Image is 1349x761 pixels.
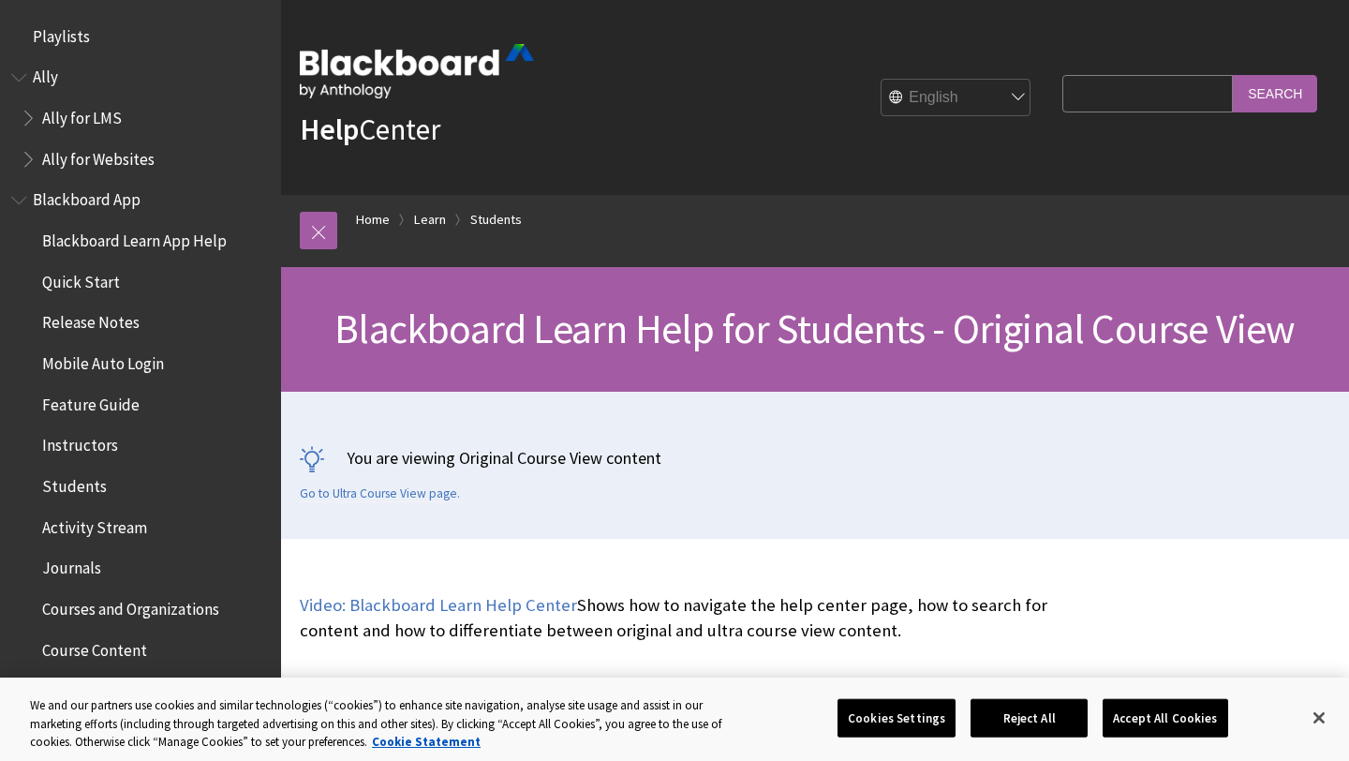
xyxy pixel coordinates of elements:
[1103,698,1227,738] button: Accept All Cookies
[300,485,460,502] a: Go to Ultra Course View page.
[1233,75,1317,112] input: Search
[971,698,1088,738] button: Reject All
[11,21,270,52] nav: Book outline for Playlists
[414,208,446,231] a: Learn
[11,62,270,175] nav: Book outline for Anthology Ally Help
[372,734,481,750] a: More information about your privacy, opens in a new tab
[42,225,227,250] span: Blackboard Learn App Help
[42,593,219,619] span: Courses and Organizations
[300,111,359,148] strong: Help
[42,348,164,373] span: Mobile Auto Login
[300,446,1330,470] p: You are viewing Original Course View content
[300,44,534,98] img: Blackboard by Anthology
[30,696,742,752] div: We and our partners use cookies and similar technologies (“cookies”) to enhance site navigation, ...
[42,389,140,414] span: Feature Guide
[42,676,156,701] span: Course Messages
[300,593,1053,642] p: Shows how to navigate the help center page, how to search for content and how to differentiate be...
[42,102,122,127] span: Ally for LMS
[300,594,577,617] a: Video: Blackboard Learn Help Center
[300,111,440,148] a: HelpCenter
[42,634,147,660] span: Course Content
[470,208,522,231] a: Students
[33,62,58,87] span: Ally
[42,143,155,169] span: Ally for Websites
[356,208,390,231] a: Home
[42,553,101,578] span: Journals
[33,185,141,210] span: Blackboard App
[42,307,140,333] span: Release Notes
[42,512,147,537] span: Activity Stream
[1298,697,1340,739] button: Close
[334,303,1295,354] span: Blackboard Learn Help for Students - Original Course View
[33,21,90,46] span: Playlists
[42,470,107,496] span: Students
[42,430,118,455] span: Instructors
[42,266,120,291] span: Quick Start
[882,80,1031,117] select: Site Language Selector
[838,698,956,738] button: Cookies Settings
